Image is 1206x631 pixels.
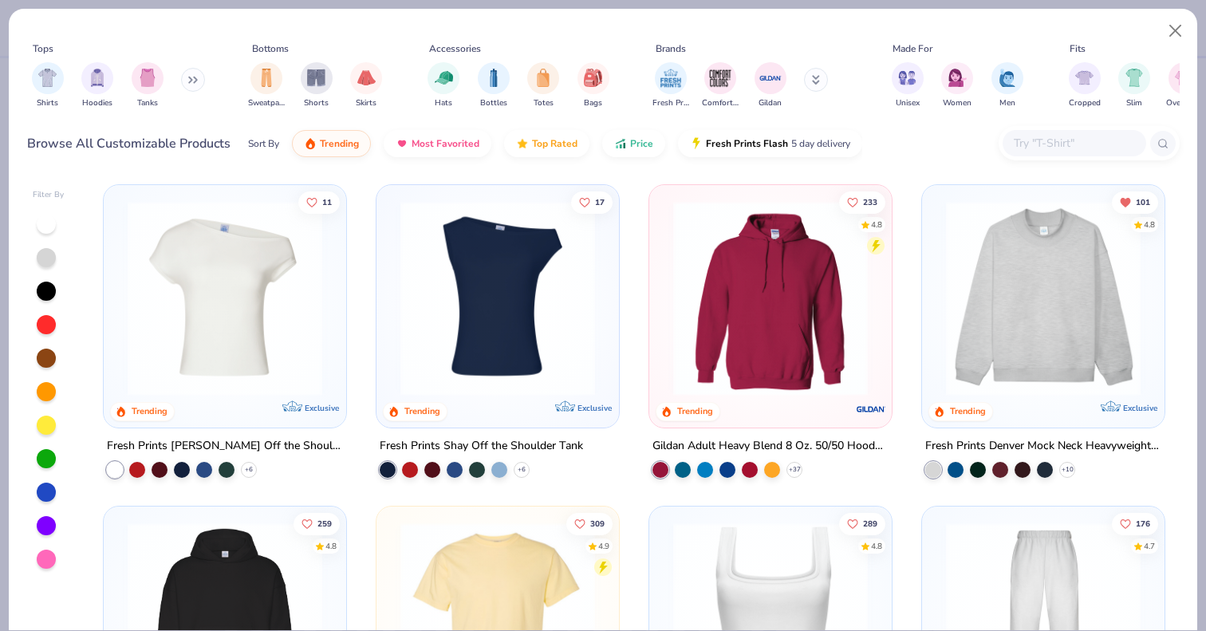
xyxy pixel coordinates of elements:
[245,465,253,475] span: + 6
[1136,519,1150,527] span: 176
[839,512,885,534] button: Like
[991,62,1023,109] div: filter for Men
[665,201,876,396] img: 01756b78-01f6-4cc6-8d8a-3c30c1a0c8ac
[863,198,877,206] span: 233
[788,465,800,475] span: + 37
[603,201,814,396] img: af1e0f41-62ea-4e8f-9b2b-c8bb59fc549d
[702,62,739,109] div: filter for Comfort Colors
[1070,41,1086,56] div: Fits
[396,137,408,150] img: most_fav.gif
[943,97,972,109] span: Women
[652,62,689,109] button: filter button
[305,403,339,413] span: Exclusive
[1122,403,1157,413] span: Exclusive
[1161,16,1191,46] button: Close
[948,69,967,87] img: Women Image
[326,540,337,552] div: 4.8
[32,62,64,109] div: filter for Shirts
[504,130,589,157] button: Top Rated
[706,137,788,150] span: Fresh Prints Flash
[307,69,325,87] img: Shorts Image
[893,41,932,56] div: Made For
[690,137,703,150] img: flash.gif
[357,69,376,87] img: Skirts Image
[323,198,333,206] span: 11
[429,41,481,56] div: Accessories
[1126,97,1142,109] span: Slim
[301,62,333,109] button: filter button
[577,403,612,413] span: Exclusive
[1136,198,1150,206] span: 101
[999,97,1015,109] span: Men
[1166,62,1202,109] button: filter button
[33,41,53,56] div: Tops
[532,137,577,150] span: Top Rated
[301,62,333,109] div: filter for Shorts
[516,137,529,150] img: TopRated.gif
[999,69,1016,87] img: Men Image
[652,62,689,109] div: filter for Fresh Prints
[137,97,158,109] span: Tanks
[435,69,453,87] img: Hats Image
[1075,69,1094,87] img: Cropped Image
[1069,62,1101,109] div: filter for Cropped
[392,201,603,396] img: 5716b33b-ee27-473a-ad8a-9b8687048459
[595,198,605,206] span: 17
[602,130,665,157] button: Price
[299,191,341,213] button: Like
[839,191,885,213] button: Like
[652,436,889,456] div: Gildan Adult Heavy Blend 8 Oz. 50/50 Hooded Sweatshirt
[1125,69,1143,87] img: Slim Image
[991,62,1023,109] button: filter button
[1112,512,1158,534] button: Like
[356,97,376,109] span: Skirts
[518,465,526,475] span: + 6
[571,191,613,213] button: Like
[871,219,882,231] div: 4.8
[941,62,973,109] div: filter for Women
[478,62,510,109] button: filter button
[656,41,686,56] div: Brands
[37,97,58,109] span: Shirts
[120,201,330,396] img: a1c94bf0-cbc2-4c5c-96ec-cab3b8502a7f
[855,393,887,425] img: Gildan logo
[584,69,601,87] img: Bags Image
[892,62,924,109] button: filter button
[1069,62,1101,109] button: filter button
[896,97,920,109] span: Unisex
[1144,540,1155,552] div: 4.7
[81,62,113,109] button: filter button
[89,69,106,87] img: Hoodies Image
[652,97,689,109] span: Fresh Prints
[304,137,317,150] img: trending.gif
[898,69,916,87] img: Unisex Image
[702,62,739,109] button: filter button
[248,62,285,109] div: filter for Sweatpants
[708,66,732,90] img: Comfort Colors Image
[132,62,164,109] button: filter button
[534,97,554,109] span: Totes
[941,62,973,109] button: filter button
[1112,191,1158,213] button: Unlike
[82,97,112,109] span: Hoodies
[350,62,382,109] button: filter button
[248,136,279,151] div: Sort By
[33,189,65,201] div: Filter By
[755,62,786,109] div: filter for Gildan
[759,66,782,90] img: Gildan Image
[1166,62,1202,109] div: filter for Oversized
[478,62,510,109] div: filter for Bottles
[132,62,164,109] div: filter for Tanks
[938,201,1149,396] img: f5d85501-0dbb-4ee4-b115-c08fa3845d83
[485,69,503,87] img: Bottles Image
[577,62,609,109] button: filter button
[107,436,343,456] div: Fresh Prints [PERSON_NAME] Off the Shoulder Top
[871,540,882,552] div: 4.8
[252,41,289,56] div: Bottoms
[659,66,683,90] img: Fresh Prints Image
[566,512,613,534] button: Like
[292,130,371,157] button: Trending
[1118,62,1150,109] div: filter for Slim
[350,62,382,109] div: filter for Skirts
[428,62,459,109] div: filter for Hats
